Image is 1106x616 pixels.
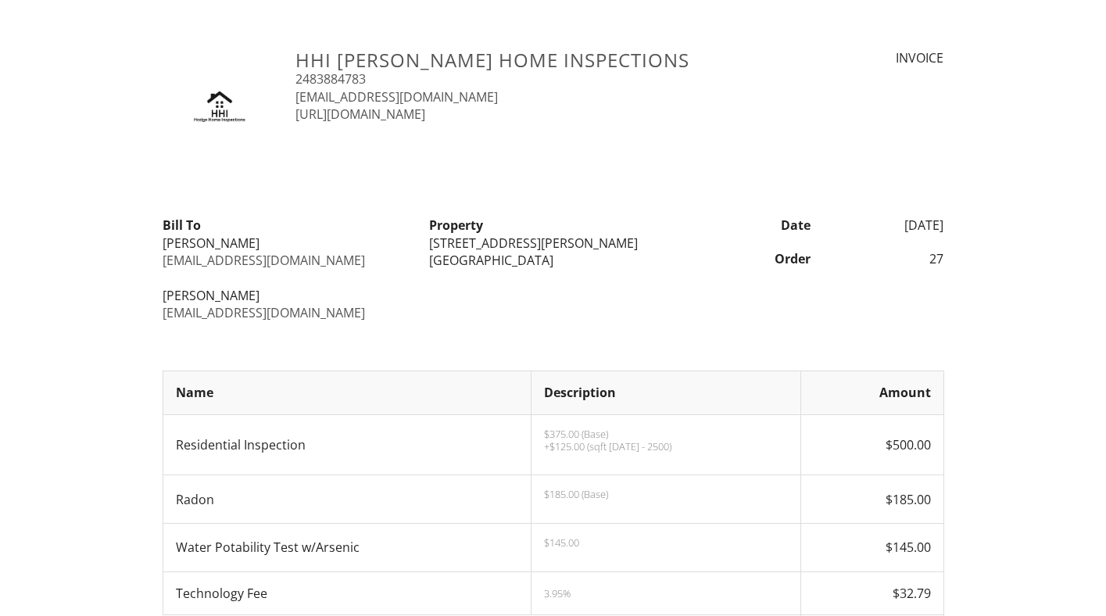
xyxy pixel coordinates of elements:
[686,217,820,234] div: Date
[163,217,201,234] strong: Bill To
[163,371,531,414] th: Name
[544,488,788,500] p: $185.00 (Base)
[762,49,943,66] div: INVOICE
[163,235,410,252] div: [PERSON_NAME]
[800,414,943,475] td: $500.00
[544,587,788,600] div: 3.95%
[176,539,360,556] span: Water Potability Test w/Arsenic
[820,250,954,267] div: 27
[176,491,214,508] span: Radon
[544,428,788,453] p: $375.00 (Base) +$125.00 (sqft [DATE] - 2500)
[163,252,365,269] a: [EMAIL_ADDRESS][DOMAIN_NAME]
[544,536,788,549] p: $145.00
[163,304,365,321] a: [EMAIL_ADDRESS][DOMAIN_NAME]
[686,250,820,267] div: Order
[176,436,306,453] span: Residential Inspection
[429,235,677,252] div: [STREET_ADDRESS][PERSON_NAME]
[163,287,410,304] div: [PERSON_NAME]
[429,217,483,234] strong: Property
[800,475,943,524] td: $185.00
[429,252,677,269] div: [GEOGRAPHIC_DATA]
[800,571,943,614] td: $32.79
[295,70,366,88] a: 2483884783
[531,371,800,414] th: Description
[295,49,743,70] h3: HHI [PERSON_NAME] Home Inspections
[800,524,943,572] td: $145.00
[163,571,531,614] td: Technology Fee
[820,217,954,234] div: [DATE]
[295,88,498,106] a: [EMAIL_ADDRESS][DOMAIN_NAME]
[800,371,943,414] th: Amount
[163,49,277,164] img: JPG-01_copy.jpg
[295,106,425,123] a: [URL][DOMAIN_NAME]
